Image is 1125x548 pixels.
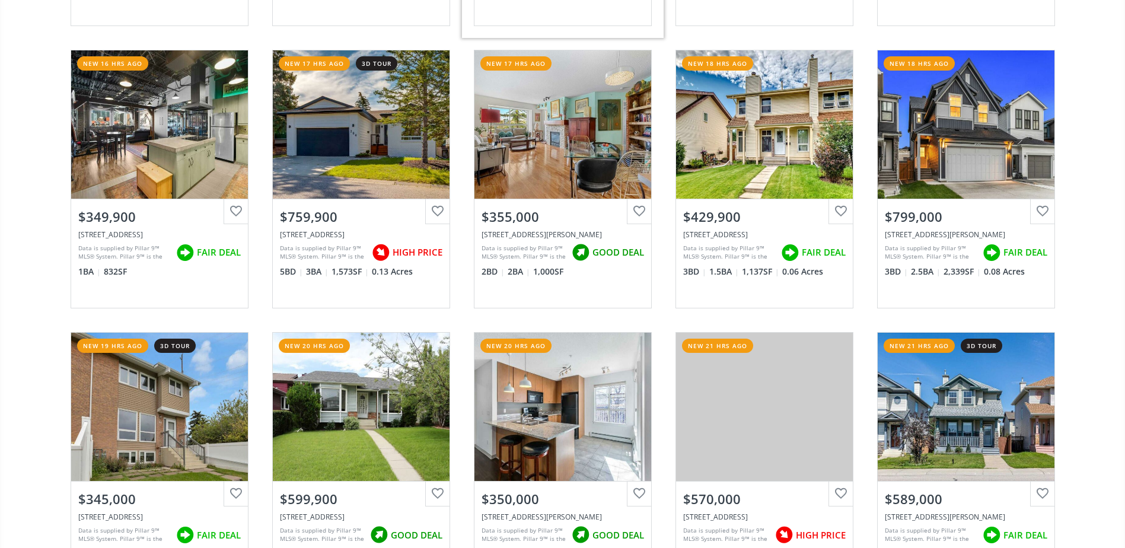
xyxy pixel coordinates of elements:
span: 2 BD [482,266,505,278]
span: 0.13 Acres [372,266,413,278]
span: GOOD DEAL [592,246,644,259]
div: View Photos & Details [117,119,202,130]
span: 1,000 SF [533,266,563,278]
div: View Photos & Details [117,401,202,413]
span: 832 SF [104,266,127,278]
div: Data is supplied by Pillar 9™ MLS® System. Pillar 9™ is the owner of the copyright in its MLS® Sy... [280,244,366,262]
span: GOOD DEAL [592,529,644,541]
span: 5 BD [280,266,303,278]
div: $599,900 [280,490,442,508]
div: 2183 Woodview Drive SW, Calgary, AB T2W 3N8 [683,230,846,240]
img: rating icon [569,523,592,547]
div: View Photos & Details [520,119,605,130]
div: $589,000 [885,490,1047,508]
div: View Photos & Details [722,119,807,130]
a: new 17 hrs ago3d tour$759,900[STREET_ADDRESS]Data is supplied by Pillar 9™ MLS® System. Pillar 9™... [260,38,462,320]
div: 353 Edith Road NW, Calgary, AB T3R 1Y9 [885,230,1047,240]
span: 2.5 BA [911,266,941,278]
span: 2,339 SF [944,266,981,278]
div: Data is supplied by Pillar 9™ MLS® System. Pillar 9™ is the owner of the copyright in its MLS® Sy... [683,526,769,544]
span: 1.5 BA [709,266,739,278]
img: rating icon [369,241,393,265]
div: $355,000 [482,208,644,226]
div: Data is supplied by Pillar 9™ MLS® System. Pillar 9™ is the owner of the copyright in its MLS® Sy... [280,526,364,544]
div: View Photos & Details [318,119,404,130]
span: 2 BA [508,266,530,278]
span: 3 BD [683,266,706,278]
img: rating icon [980,523,1003,547]
div: Data is supplied by Pillar 9™ MLS® System. Pillar 9™ is the owner of the copyright in its MLS® Sy... [482,244,566,262]
img: rating icon [173,523,197,547]
div: 610 17 Avenue SW #502, Calgary, AB T2S 0B4 [78,230,241,240]
div: View Photos & Details [923,401,1009,413]
img: rating icon [367,523,391,547]
div: $345,000 [78,490,241,508]
span: 3 BD [885,266,908,278]
div: 204 Hawkhill Way NW, Calgary, AB T3G 3J1 [280,230,442,240]
div: $570,000 [683,490,846,508]
img: rating icon [980,241,1003,265]
span: FAIR DEAL [1003,246,1047,259]
div: 652 Savanna Boulevard NE, Calgary, AB T3J 2J9 [683,512,846,522]
div: Data is supplied by Pillar 9™ MLS® System. Pillar 9™ is the owner of the copyright in its MLS® Sy... [78,526,170,544]
span: 1 BA [78,266,101,278]
div: $799,000 [885,208,1047,226]
span: GOOD DEAL [391,529,442,541]
span: HIGH PRICE [393,246,442,259]
span: HIGH PRICE [796,529,846,541]
div: View Photos & Details [318,401,404,413]
div: 5115 Richard Road SW #218, Calgary, AB T3E 7M7 [482,512,644,522]
img: rating icon [173,241,197,265]
span: 3 BA [306,266,329,278]
span: 1,137 SF [742,266,779,278]
div: Data is supplied by Pillar 9™ MLS® System. Pillar 9™ is the owner of the copyright in its MLS® Sy... [482,526,566,544]
span: FAIR DEAL [1003,529,1047,541]
div: 116 Silver Crest Drive NW #46, Calgary, AB T3B 4N9 [78,512,241,522]
img: rating icon [772,523,796,547]
span: 0.08 Acres [984,266,1025,278]
div: 116 Scenic Acres Drive NW, Calgary, AB T3L 1C7 [280,512,442,522]
div: Data is supplied by Pillar 9™ MLS® System. Pillar 9™ is the owner of the copyright in its MLS® Sy... [885,526,977,544]
div: 25 Richard Place SW #306, Calgary, AB T3E 7N1 [482,230,644,240]
div: $349,900 [78,208,241,226]
div: $429,900 [683,208,846,226]
div: Data is supplied by Pillar 9™ MLS® System. Pillar 9™ is the owner of the copyright in its MLS® Sy... [683,244,775,262]
img: rating icon [778,241,802,265]
a: new 17 hrs ago$355,000[STREET_ADDRESS][PERSON_NAME]Data is supplied by Pillar 9™ MLS® System. Pil... [462,38,664,320]
div: View Photos & Details [520,401,605,413]
div: $350,000 [482,490,644,508]
div: Data is supplied by Pillar 9™ MLS® System. Pillar 9™ is the owner of the copyright in its MLS® Sy... [78,244,170,262]
div: Data is supplied by Pillar 9™ MLS® System. Pillar 9™ is the owner of the copyright in its MLS® Sy... [885,244,977,262]
div: $759,900 [280,208,442,226]
span: FAIR DEAL [197,529,241,541]
span: 0.06 Acres [782,266,823,278]
span: 1,573 SF [332,266,369,278]
span: FAIR DEAL [197,246,241,259]
div: 911 Arbour Lake Road NW, Calgary, AB T3G 4Z9 [885,512,1047,522]
span: FAIR DEAL [802,246,846,259]
a: new 18 hrs ago$799,000[STREET_ADDRESS][PERSON_NAME]Data is supplied by Pillar 9™ MLS® System. Pil... [865,38,1067,320]
a: new 18 hrs ago$429,900[STREET_ADDRESS]Data is supplied by Pillar 9™ MLS® System. Pillar 9™ is the... [664,38,865,320]
a: new 16 hrs ago$349,900[STREET_ADDRESS]Data is supplied by Pillar 9™ MLS® System. Pillar 9™ is the... [59,38,260,320]
div: View Photos & Details [923,119,1009,130]
img: rating icon [569,241,592,265]
div: View Photos & Details [722,401,807,413]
